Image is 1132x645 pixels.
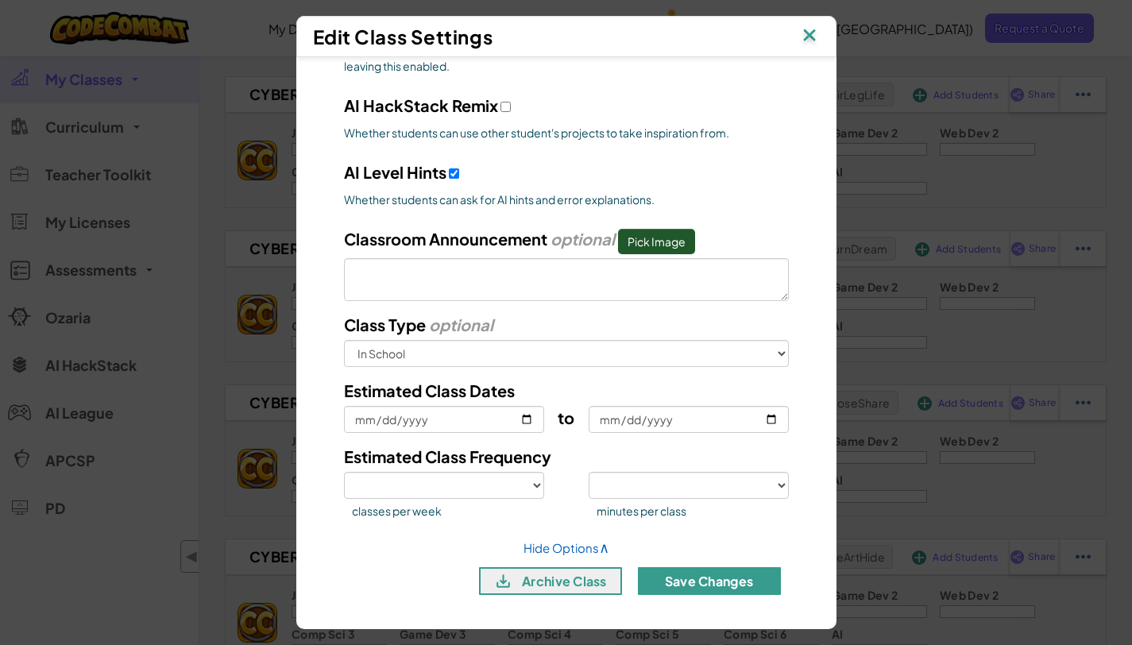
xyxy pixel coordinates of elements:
[638,567,781,595] button: Save Changes
[551,229,615,249] i: optional
[344,162,446,182] span: AI Level Hints
[344,380,515,400] span: Estimated Class Dates
[344,191,789,207] span: Whether students can ask for AI hints and error explanations.
[313,25,493,48] span: Edit Class Settings
[344,95,498,115] span: AI HackStack Remix
[597,503,789,519] span: minutes per class
[344,125,789,141] span: Whether students can use other student's projects to take inspiration from.
[429,315,493,334] i: optional
[344,446,551,466] span: Estimated Class Frequency
[344,315,426,334] span: Class Type
[352,503,544,519] span: classes per week
[493,571,513,591] img: IconArchive.svg
[558,407,574,427] span: to
[344,229,547,249] span: Classroom Announcement
[599,538,609,556] span: ∧
[479,567,622,595] button: archive class
[618,229,695,254] button: Classroom Announcement optional
[524,540,609,555] a: Hide Options
[799,25,820,48] img: IconClose.svg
